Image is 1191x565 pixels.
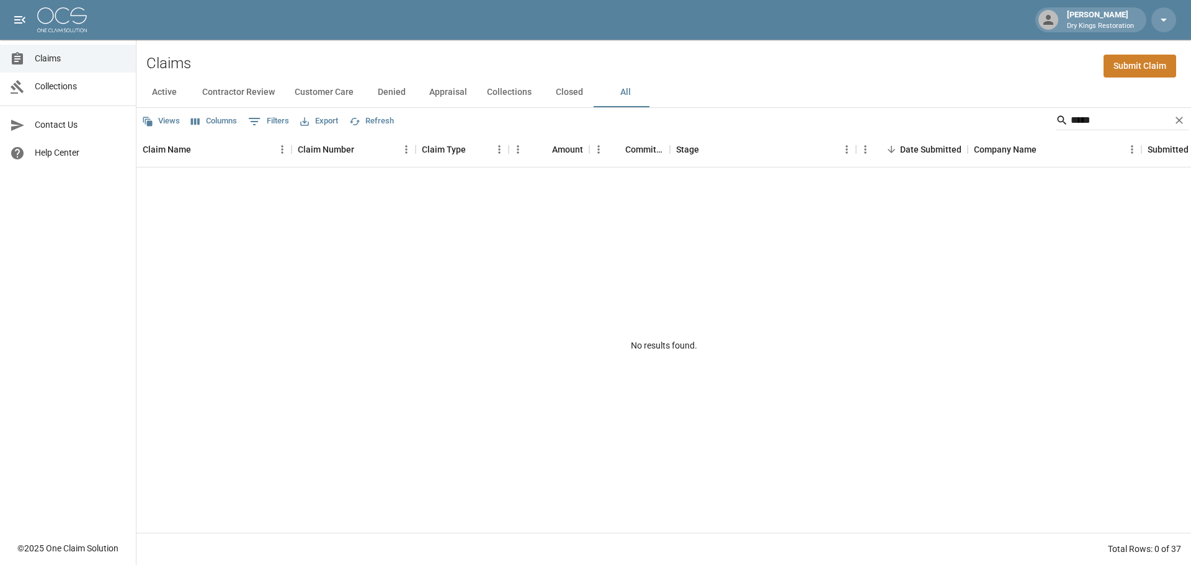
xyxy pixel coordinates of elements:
div: Amount [509,132,589,167]
button: Contractor Review [192,78,285,107]
span: Contact Us [35,118,126,131]
div: Stage [676,132,699,167]
button: Appraisal [419,78,477,107]
a: Submit Claim [1104,55,1176,78]
div: Claim Type [416,132,509,167]
div: Date Submitted [900,132,961,167]
button: Views [139,112,183,131]
h2: Claims [146,55,191,73]
button: Menu [856,140,875,159]
p: Dry Kings Restoration [1067,21,1134,32]
button: Menu [273,140,292,159]
button: Export [297,112,341,131]
button: Menu [397,140,416,159]
button: Collections [477,78,542,107]
div: Date Submitted [856,132,968,167]
button: Closed [542,78,597,107]
button: All [597,78,653,107]
button: Sort [699,141,716,158]
button: Select columns [188,112,240,131]
button: Refresh [346,112,397,131]
button: Menu [589,140,608,159]
img: ocs-logo-white-transparent.png [37,7,87,32]
div: dynamic tabs [136,78,1191,107]
span: Help Center [35,146,126,159]
div: No results found. [136,167,1191,523]
button: Sort [1037,141,1054,158]
div: [PERSON_NAME] [1062,9,1139,31]
span: Claims [35,52,126,65]
div: Stage [670,132,856,167]
button: Sort [883,141,900,158]
div: Company Name [974,132,1037,167]
button: Sort [466,141,483,158]
div: Total Rows: 0 of 37 [1108,543,1181,555]
div: Committed Amount [589,132,670,167]
div: Committed Amount [625,132,664,167]
span: Collections [35,80,126,93]
button: Sort [354,141,372,158]
div: Company Name [968,132,1141,167]
button: Clear [1170,111,1189,130]
div: Amount [552,132,583,167]
button: Active [136,78,192,107]
button: Sort [191,141,208,158]
button: Menu [509,140,527,159]
button: Menu [1123,140,1141,159]
div: © 2025 One Claim Solution [17,542,118,554]
button: Denied [364,78,419,107]
div: Claim Number [292,132,416,167]
button: Menu [490,140,509,159]
button: Customer Care [285,78,364,107]
div: Claim Type [422,132,466,167]
div: Claim Name [136,132,292,167]
div: Claim Name [143,132,191,167]
button: open drawer [7,7,32,32]
button: Sort [608,141,625,158]
button: Sort [535,141,552,158]
div: Claim Number [298,132,354,167]
div: Search [1056,110,1189,133]
button: Menu [837,140,856,159]
button: Show filters [245,112,292,131]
